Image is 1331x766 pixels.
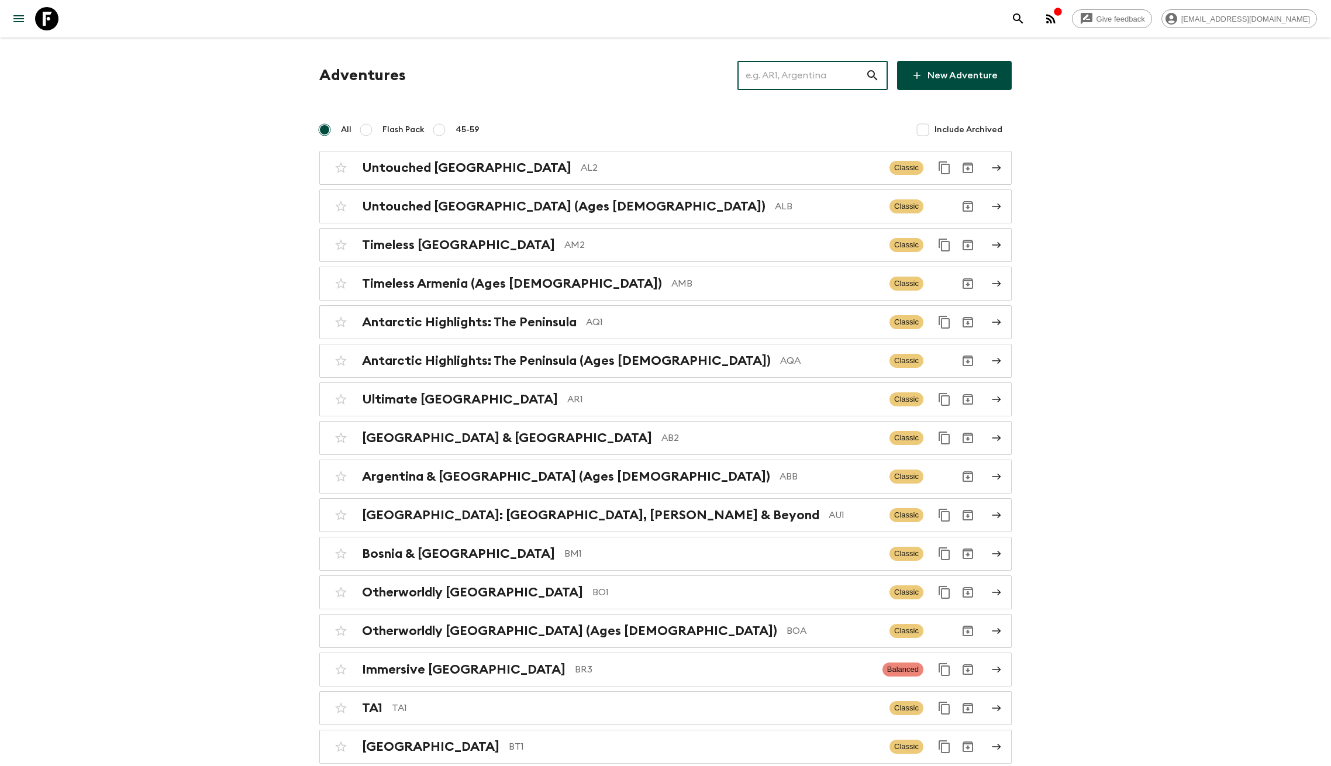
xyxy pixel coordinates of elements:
[956,658,980,681] button: Archive
[661,431,880,445] p: AB2
[897,61,1012,90] a: New Adventure
[956,735,980,758] button: Archive
[889,624,923,638] span: Classic
[362,508,819,523] h2: [GEOGRAPHIC_DATA]: [GEOGRAPHIC_DATA], [PERSON_NAME] & Beyond
[319,730,1012,764] a: [GEOGRAPHIC_DATA]BT1ClassicDuplicate for 45-59Archive
[780,470,880,484] p: ABB
[933,156,956,180] button: Duplicate for 45-59
[956,426,980,450] button: Archive
[956,156,980,180] button: Archive
[889,547,923,561] span: Classic
[319,189,1012,223] a: Untouched [GEOGRAPHIC_DATA] (Ages [DEMOGRAPHIC_DATA])ALBClassicArchive
[1161,9,1317,28] div: [EMAIL_ADDRESS][DOMAIN_NAME]
[564,547,880,561] p: BM1
[456,124,480,136] span: 45-59
[319,344,1012,378] a: Antarctic Highlights: The Peninsula (Ages [DEMOGRAPHIC_DATA])AQAClassicArchive
[933,388,956,411] button: Duplicate for 45-59
[319,575,1012,609] a: Otherworldly [GEOGRAPHIC_DATA]BO1ClassicDuplicate for 45-59Archive
[889,585,923,599] span: Classic
[319,653,1012,686] a: Immersive [GEOGRAPHIC_DATA]BR3BalancedDuplicate for 45-59Archive
[362,623,777,639] h2: Otherworldly [GEOGRAPHIC_DATA] (Ages [DEMOGRAPHIC_DATA])
[362,392,558,407] h2: Ultimate [GEOGRAPHIC_DATA]
[956,195,980,218] button: Archive
[362,160,571,175] h2: Untouched [GEOGRAPHIC_DATA]
[935,124,1002,136] span: Include Archived
[671,277,880,291] p: AMB
[362,430,652,446] h2: [GEOGRAPHIC_DATA] & [GEOGRAPHIC_DATA]
[362,701,382,716] h2: TA1
[889,470,923,484] span: Classic
[581,161,880,175] p: AL2
[889,161,923,175] span: Classic
[382,124,425,136] span: Flash Pack
[889,238,923,252] span: Classic
[7,7,30,30] button: menu
[956,542,980,565] button: Archive
[564,238,880,252] p: AM2
[933,658,956,681] button: Duplicate for 45-59
[933,426,956,450] button: Duplicate for 45-59
[956,310,980,334] button: Archive
[319,498,1012,532] a: [GEOGRAPHIC_DATA]: [GEOGRAPHIC_DATA], [PERSON_NAME] & BeyondAU1ClassicDuplicate for 45-59Archive
[319,537,1012,571] a: Bosnia & [GEOGRAPHIC_DATA]BM1ClassicDuplicate for 45-59Archive
[362,276,662,291] h2: Timeless Armenia (Ages [DEMOGRAPHIC_DATA])
[889,740,923,754] span: Classic
[933,233,956,257] button: Duplicate for 45-59
[882,663,923,677] span: Balanced
[889,354,923,368] span: Classic
[341,124,351,136] span: All
[362,662,565,677] h2: Immersive [GEOGRAPHIC_DATA]
[362,546,555,561] h2: Bosnia & [GEOGRAPHIC_DATA]
[319,267,1012,301] a: Timeless Armenia (Ages [DEMOGRAPHIC_DATA])AMBClassicArchive
[392,701,880,715] p: TA1
[889,315,923,329] span: Classic
[933,503,956,527] button: Duplicate for 45-59
[933,542,956,565] button: Duplicate for 45-59
[889,199,923,213] span: Classic
[586,315,880,329] p: AQ1
[592,585,880,599] p: BO1
[933,581,956,604] button: Duplicate for 45-59
[956,581,980,604] button: Archive
[1072,9,1152,28] a: Give feedback
[889,701,923,715] span: Classic
[1175,15,1316,23] span: [EMAIL_ADDRESS][DOMAIN_NAME]
[787,624,880,638] p: BOA
[319,151,1012,185] a: Untouched [GEOGRAPHIC_DATA]AL2ClassicDuplicate for 45-59Archive
[362,237,555,253] h2: Timeless [GEOGRAPHIC_DATA]
[829,508,880,522] p: AU1
[1090,15,1151,23] span: Give feedback
[319,64,406,87] h1: Adventures
[362,469,770,484] h2: Argentina & [GEOGRAPHIC_DATA] (Ages [DEMOGRAPHIC_DATA])
[956,465,980,488] button: Archive
[956,349,980,372] button: Archive
[319,305,1012,339] a: Antarctic Highlights: The PeninsulaAQ1ClassicDuplicate for 45-59Archive
[933,735,956,758] button: Duplicate for 45-59
[889,431,923,445] span: Classic
[775,199,880,213] p: ALB
[780,354,880,368] p: AQA
[956,272,980,295] button: Archive
[362,315,577,330] h2: Antarctic Highlights: The Peninsula
[575,663,873,677] p: BR3
[889,392,923,406] span: Classic
[956,696,980,720] button: Archive
[956,233,980,257] button: Archive
[956,619,980,643] button: Archive
[362,353,771,368] h2: Antarctic Highlights: The Peninsula (Ages [DEMOGRAPHIC_DATA])
[889,508,923,522] span: Classic
[319,460,1012,494] a: Argentina & [GEOGRAPHIC_DATA] (Ages [DEMOGRAPHIC_DATA])ABBClassicArchive
[1006,7,1030,30] button: search adventures
[567,392,880,406] p: AR1
[737,59,866,92] input: e.g. AR1, Argentina
[889,277,923,291] span: Classic
[362,739,499,754] h2: [GEOGRAPHIC_DATA]
[933,310,956,334] button: Duplicate for 45-59
[362,585,583,600] h2: Otherworldly [GEOGRAPHIC_DATA]
[933,696,956,720] button: Duplicate for 45-59
[319,382,1012,416] a: Ultimate [GEOGRAPHIC_DATA]AR1ClassicDuplicate for 45-59Archive
[956,503,980,527] button: Archive
[319,691,1012,725] a: TA1TA1ClassicDuplicate for 45-59Archive
[319,421,1012,455] a: [GEOGRAPHIC_DATA] & [GEOGRAPHIC_DATA]AB2ClassicDuplicate for 45-59Archive
[319,614,1012,648] a: Otherworldly [GEOGRAPHIC_DATA] (Ages [DEMOGRAPHIC_DATA])BOAClassicArchive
